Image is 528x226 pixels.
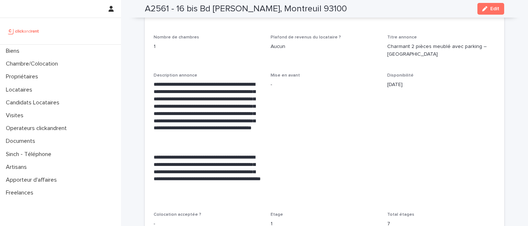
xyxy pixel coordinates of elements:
span: Etage [271,212,283,217]
p: Candidats Locataires [3,99,65,106]
p: - [271,81,379,89]
p: Artisans [3,164,33,171]
span: Description annonce [154,73,197,78]
p: Freelances [3,189,39,196]
span: Disponibilité [387,73,414,78]
button: Edit [477,3,504,15]
p: Charmant 2 pièces meublé avec parking – [GEOGRAPHIC_DATA] [387,43,495,58]
span: Titre annonce [387,35,417,40]
span: Total étages [387,212,414,217]
span: Nombre de chambres [154,35,199,40]
span: Edit [490,6,499,11]
p: Operateurs clickandrent [3,125,73,132]
h2: A2561 - 16 bis Bd [PERSON_NAME], Montreuil 93100 [145,4,347,14]
img: UCB0brd3T0yccxBKYDjQ [6,24,41,38]
p: Documents [3,138,41,145]
p: Biens [3,48,25,55]
p: 1 [154,43,262,51]
span: Plafond de revenus du locataire ? [271,35,341,40]
span: Mise en avant [271,73,300,78]
p: Sinch - Téléphone [3,151,57,158]
p: [DATE] [387,81,495,89]
p: Locataires [3,86,38,93]
p: Apporteur d'affaires [3,177,63,184]
span: Colocation acceptée ? [154,212,201,217]
p: Propriétaires [3,73,44,80]
p: Aucun [271,43,379,51]
p: Visites [3,112,29,119]
p: Chambre/Colocation [3,60,64,67]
